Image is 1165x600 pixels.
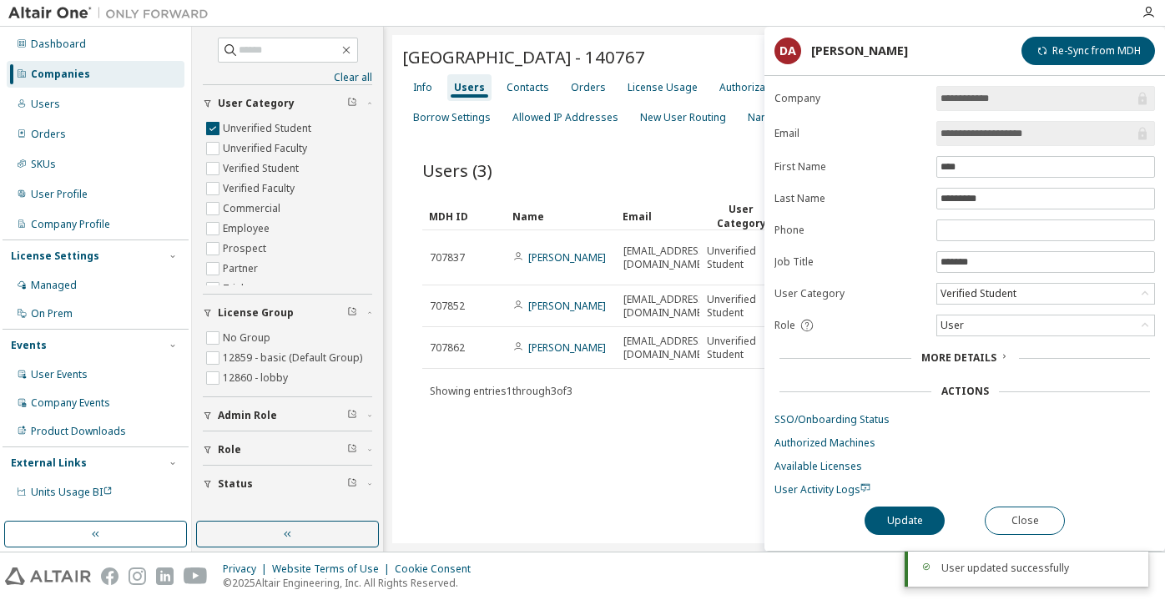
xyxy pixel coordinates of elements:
div: Borrow Settings [413,111,491,124]
div: Website Terms of Use [272,562,395,576]
div: Email [623,203,693,229]
div: Privacy [223,562,272,576]
div: User Profile [31,188,88,201]
div: [PERSON_NAME] [811,44,908,58]
span: Unverified Student [707,335,775,361]
span: 707862 [430,341,465,355]
span: [GEOGRAPHIC_DATA] - 140767 [402,45,645,68]
span: 707852 [430,300,465,313]
div: Authorizations [719,81,789,94]
label: Trial [223,279,247,299]
span: Role [218,443,241,456]
p: © 2025 Altair Engineering, Inc. All Rights Reserved. [223,576,481,590]
span: Clear filter [347,409,357,422]
label: Partner [223,259,261,279]
label: Email [774,127,926,140]
div: New User Routing [640,111,726,124]
label: User Category [774,287,926,300]
a: SSO/Onboarding Status [774,413,1155,426]
div: On Prem [31,307,73,320]
div: Named Users [748,111,814,124]
div: Company Events [31,396,110,410]
a: Authorized Machines [774,436,1155,450]
button: Status [203,466,372,502]
div: Orders [31,128,66,141]
div: MDH ID [429,203,499,229]
span: [EMAIL_ADDRESS][DOMAIN_NAME] [623,245,708,271]
span: Admin Role [218,409,277,422]
span: Units Usage BI [31,485,113,499]
label: Prospect [223,239,270,259]
label: 12860 - lobby [223,368,291,388]
div: User updated successfully [941,562,1135,575]
span: Unverified Student [707,293,775,320]
label: First Name [774,160,926,174]
div: SKUs [31,158,56,171]
button: Update [865,507,945,535]
img: facebook.svg [101,567,119,585]
img: Altair One [8,5,217,22]
span: [EMAIL_ADDRESS][DOMAIN_NAME] [623,293,708,320]
button: Close [985,507,1065,535]
img: linkedin.svg [156,567,174,585]
span: Status [218,477,253,491]
label: Unverified Student [223,118,315,139]
label: Employee [223,219,273,239]
span: Unverified Student [707,245,775,271]
div: Users [31,98,60,111]
div: Verified Student [937,284,1154,304]
img: instagram.svg [129,567,146,585]
label: 12859 - basic (Default Group) [223,348,366,368]
div: Cookie Consent [395,562,481,576]
label: Verified Faculty [223,179,298,199]
a: [PERSON_NAME] [528,299,606,313]
span: Clear filter [347,477,357,491]
div: Verified Student [938,285,1019,303]
div: User Events [31,368,88,381]
div: Allowed IP Addresses [512,111,618,124]
div: Name [512,203,609,229]
img: altair_logo.svg [5,567,91,585]
button: License Group [203,295,372,331]
label: Commercial [223,199,284,219]
span: 707837 [430,251,465,265]
label: No Group [223,328,274,348]
span: User Activity Logs [774,482,870,497]
div: Companies [31,68,90,81]
div: External Links [11,456,87,470]
span: [EMAIL_ADDRESS][DOMAIN_NAME] [623,335,708,361]
span: Users (3) [422,159,492,182]
a: [PERSON_NAME] [528,250,606,265]
span: Clear filter [347,306,357,320]
span: Clear filter [347,443,357,456]
span: Clear filter [347,97,357,110]
label: Phone [774,224,926,237]
button: Re-Sync from MDH [1021,37,1155,65]
div: Actions [941,385,989,398]
div: Managed [31,279,77,292]
div: Company Profile [31,218,110,231]
div: User [937,315,1154,335]
div: Product Downloads [31,425,126,438]
button: User Category [203,85,372,122]
span: User Category [218,97,295,110]
span: Role [774,319,795,332]
div: Orders [571,81,606,94]
div: Users [454,81,485,94]
div: Info [413,81,432,94]
div: Events [11,339,47,352]
label: Unverified Faculty [223,139,310,159]
button: Role [203,431,372,468]
label: Company [774,92,926,105]
div: License Settings [11,250,99,263]
div: User Category [706,202,776,230]
div: User [938,316,966,335]
span: License Group [218,306,294,320]
a: Available Licenses [774,460,1155,473]
div: License Usage [628,81,698,94]
div: Contacts [507,81,549,94]
span: More Details [921,350,996,365]
a: Clear all [203,71,372,84]
div: Dashboard [31,38,86,51]
div: DA [774,38,801,64]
